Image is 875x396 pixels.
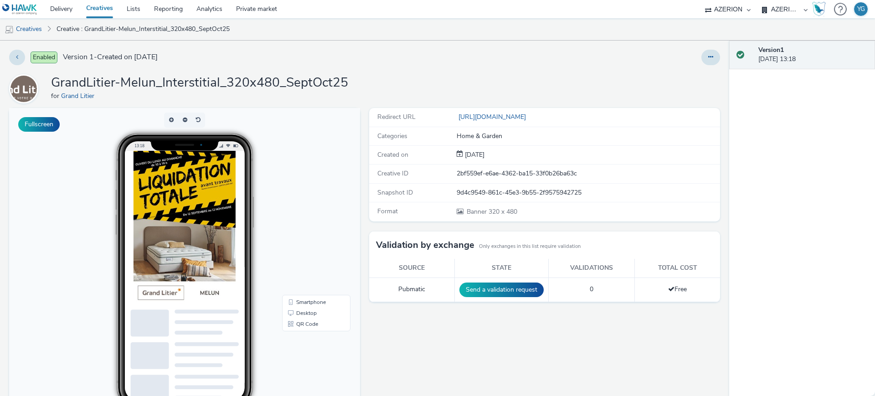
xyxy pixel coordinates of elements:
[51,92,61,100] span: for
[287,202,308,208] span: Desktop
[758,46,784,54] strong: Version 1
[457,113,530,121] a: [URL][DOMAIN_NAME]
[61,92,98,100] a: Grand Litier
[52,18,234,40] a: Creative : GrandLitier-Melun_Interstitial_320x480_SeptOct25
[590,285,593,293] span: 0
[369,278,455,302] td: Pubmatic
[459,283,544,297] button: Send a validation request
[455,259,549,278] th: State
[457,169,719,178] div: 2bf559ef-e6ae-4362-ba15-33f0b26ba63c
[31,51,57,63] span: Enabled
[369,259,455,278] th: Source
[463,150,484,159] span: [DATE]
[5,25,14,34] img: mobile
[275,189,340,200] li: Smartphone
[2,4,37,15] img: undefined Logo
[377,132,407,140] span: Categories
[668,285,687,293] span: Free
[463,150,484,159] div: Creation 11 September 2025, 13:18
[376,238,474,252] h3: Validation by exchange
[287,213,309,219] span: QR Code
[758,46,868,64] div: [DATE] 13:18
[275,211,340,221] li: QR Code
[287,191,317,197] span: Smartphone
[812,2,829,16] a: Hawk Academy
[124,43,226,196] img: Advertisement preview
[377,207,398,216] span: Format
[467,207,489,216] span: Banner
[457,132,719,141] div: Home & Garden
[275,200,340,211] li: Desktop
[63,52,158,62] span: Version 1 - Created on [DATE]
[377,113,416,121] span: Redirect URL
[377,169,408,178] span: Creative ID
[457,188,719,197] div: 9d4c9549-861c-45e3-9b55-2f9575942725
[549,259,635,278] th: Validations
[18,117,60,132] button: Fullscreen
[377,150,408,159] span: Created on
[479,243,581,250] small: Only exchanges in this list require validation
[10,76,37,102] img: Grand Litier
[125,35,135,40] span: 13:18
[9,84,42,93] a: Grand Litier
[857,2,865,16] div: YG
[466,207,517,216] span: 320 x 480
[812,2,826,16] img: Hawk Academy
[51,74,348,92] h1: GrandLitier-Melun_Interstitial_320x480_SeptOct25
[377,188,413,197] span: Snapshot ID
[635,259,720,278] th: Total cost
